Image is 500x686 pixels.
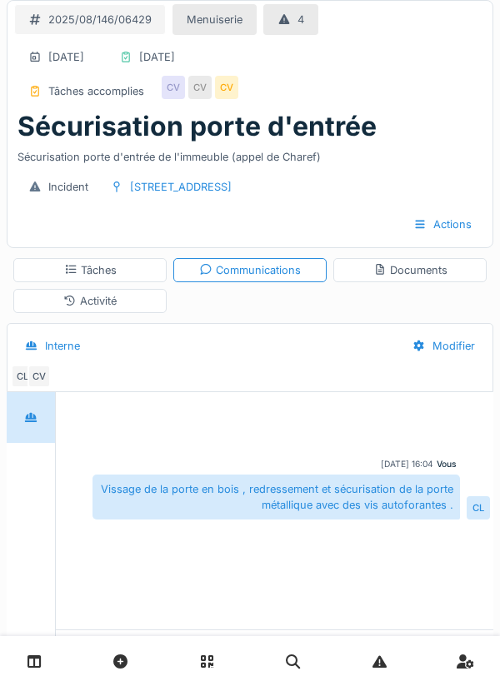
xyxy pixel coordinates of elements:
[92,475,460,519] div: Vissage de la porte en bois , redressement et sécurisation de la porte métallique avec des vis au...
[373,262,447,278] div: Documents
[467,496,490,519] div: CL
[398,331,489,361] div: Modifier
[11,365,34,388] div: CL
[130,179,232,195] div: [STREET_ADDRESS]
[187,12,242,27] div: Menuiserie
[17,111,377,142] h1: Sécurisation porte d'entrée
[199,262,301,278] div: Communications
[63,293,117,309] div: Activité
[48,179,88,195] div: Incident
[17,142,482,165] div: Sécurisation porte d'entrée de l'immeuble (appel de Charef)
[215,76,238,99] div: CV
[139,49,175,65] div: [DATE]
[48,49,84,65] div: [DATE]
[297,12,304,27] div: 4
[162,76,185,99] div: CV
[399,209,486,240] div: Actions
[437,458,457,470] div: Vous
[45,338,80,354] div: Interne
[27,365,51,388] div: CV
[48,83,144,99] div: Tâches accomplies
[64,262,117,278] div: Tâches
[48,12,152,27] div: 2025/08/146/06429
[188,76,212,99] div: CV
[381,458,433,470] div: [DATE] 16:04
